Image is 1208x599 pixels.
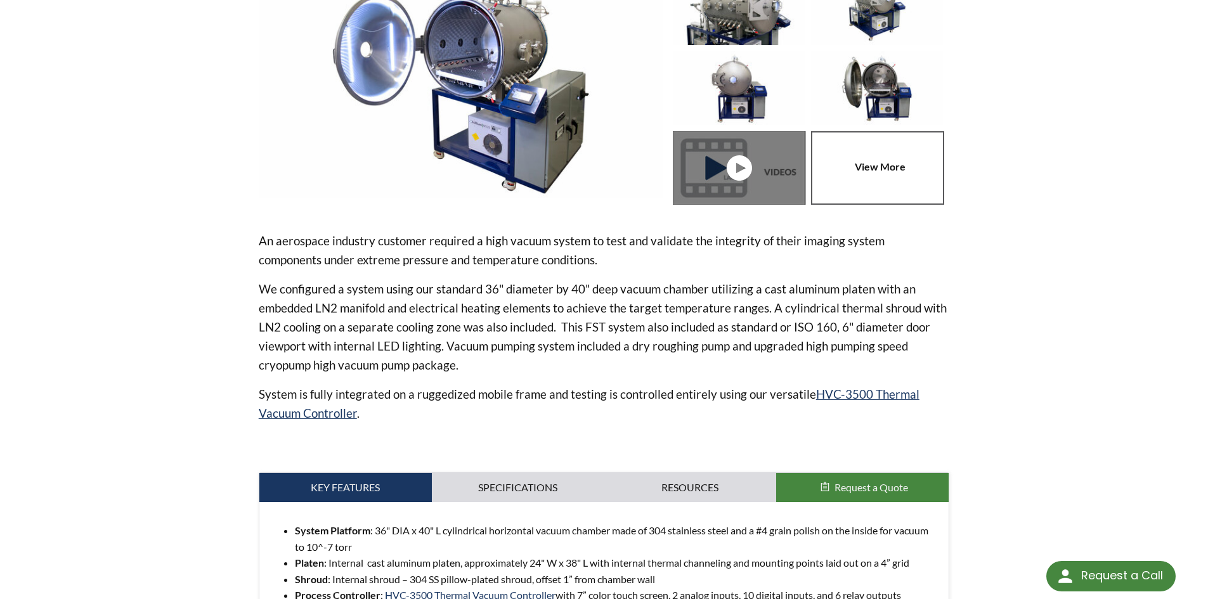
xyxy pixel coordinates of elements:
[776,473,949,502] button: Request a Quote
[259,385,950,423] p: System is fully integrated on a ruggedized mobile frame and testing is controlled entirely using ...
[673,51,805,125] img: Thermal Cycling System (TVAC) - Front View
[295,555,939,571] li: : Internal cast aluminum platen, approximately 24" W x 38" L with internal thermal channeling and...
[295,573,328,585] strong: Shroud
[673,131,811,205] a: Thermal Cycling System (TVAC) - Front View
[295,522,939,555] li: : 36" DIA x 40" L cylindrical horizontal vacuum chamber made of 304 stainless steel and a #4 grai...
[432,473,604,502] a: Specifications
[259,280,950,375] p: We configured a system using our standard 36" diameter by 40" deep vacuum chamber utilizing a cas...
[259,231,950,269] p: An aerospace industry customer required a high vacuum system to test and validate the integrity o...
[259,473,432,502] a: Key Features
[295,571,939,588] li: : Internal shroud – 304 SS pillow-plated shroud, offset 1” from chamber wall
[835,481,908,493] span: Request a Quote
[811,51,943,125] img: Thermal Cycling System (TVAC), front view, door open
[604,473,777,502] a: Resources
[295,557,324,569] strong: Platen
[1046,561,1176,591] div: Request a Call
[1055,566,1075,586] img: round button
[1081,561,1163,590] div: Request a Call
[295,524,370,536] strong: System Platform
